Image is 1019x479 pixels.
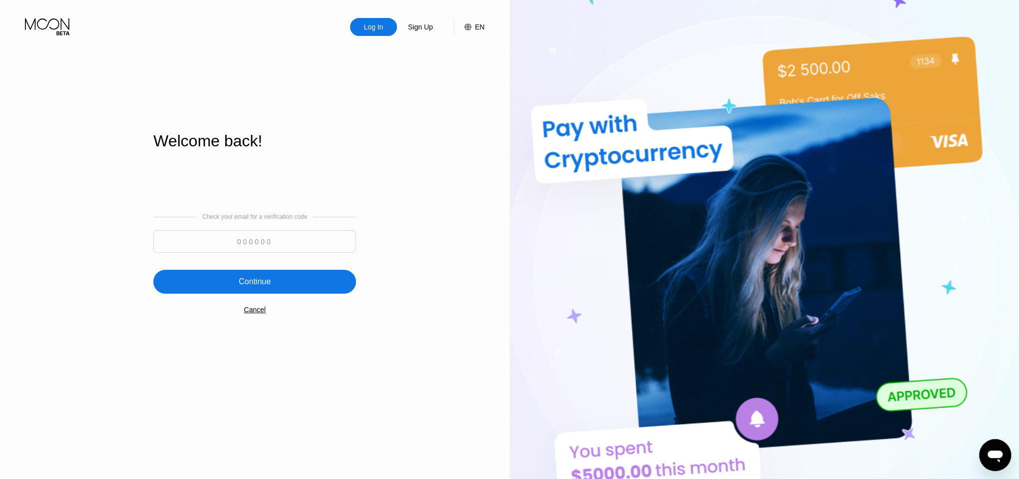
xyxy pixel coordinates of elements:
div: Sign Up [397,18,444,36]
div: Check your email for a verification code [202,213,307,220]
div: Log In [350,18,397,36]
div: EN [454,18,484,36]
div: Cancel [244,306,266,314]
div: Log In [363,22,384,32]
iframe: Schaltfläche zum Öffnen des Messaging-Fensters [979,439,1011,471]
div: Continue [239,277,271,287]
div: Welcome back! [153,132,356,150]
div: Sign Up [407,22,434,32]
div: EN [475,23,484,31]
input: 000000 [153,230,356,253]
div: Continue [153,270,356,294]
